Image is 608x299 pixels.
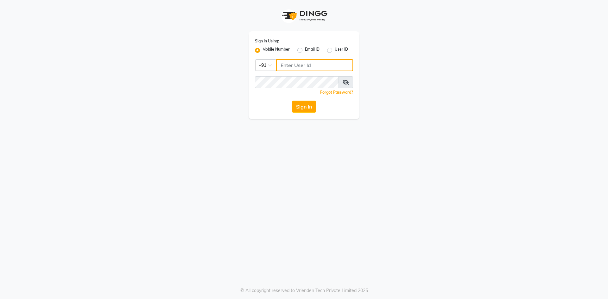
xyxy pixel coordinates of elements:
input: Username [255,76,339,88]
label: Sign In Using: [255,38,279,44]
a: Forgot Password? [320,90,353,95]
label: Email ID [305,47,320,54]
img: logo1.svg [279,6,329,25]
button: Sign In [292,101,316,113]
input: Username [276,59,353,71]
label: Mobile Number [263,47,290,54]
label: User ID [335,47,348,54]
